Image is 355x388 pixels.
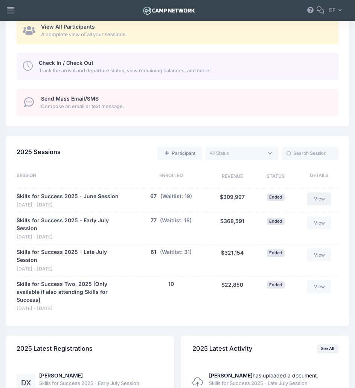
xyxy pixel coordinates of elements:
[210,217,255,241] div: $368,591
[282,147,338,160] input: Search Session
[17,148,61,156] span: 2025 Sessions
[160,217,192,225] button: (Waitlist: 18)
[17,234,129,241] span: [DATE] - [DATE]
[41,31,330,38] span: A complete view of all your sessions.
[41,23,95,30] span: View All Participants
[17,266,129,273] span: [DATE] - [DATE]
[307,217,331,229] a: View
[17,305,129,312] span: [DATE] - [DATE]
[209,380,318,387] span: Skills for Success 2025 - Late July Session
[255,172,297,181] div: Status
[267,218,285,225] span: Ended
[150,192,157,200] button: 67
[210,192,255,209] div: $309,997
[210,280,255,312] div: $22,850
[39,380,139,387] span: Skills for Success 2025 - Early July Session
[151,217,157,225] button: 77
[39,60,93,66] span: Check In / Check Out
[17,172,133,181] div: Session
[17,192,119,200] a: Skills for Success 2025 - June Session
[209,372,253,379] strong: [PERSON_NAME]
[160,248,192,256] button: (Waitlist: 31)
[317,344,338,353] a: See All
[210,150,263,157] textarea: Search
[17,217,129,232] a: Skills for Success 2025 - Early July Session
[307,192,331,205] a: View
[307,248,331,261] a: View
[17,202,119,209] span: [DATE] - [DATE]
[210,248,255,272] div: $321,154
[142,5,196,16] img: Logo
[324,2,349,19] button: EF
[39,67,330,75] span: Track the arrival and departure status, view remaining balances, and more.
[133,172,210,181] div: Enrolled
[160,192,192,200] button: (Waitlist: 19)
[209,372,318,379] a: [PERSON_NAME]has uploaded a document.
[168,280,174,288] button: 10
[17,380,35,386] a: DX
[41,95,99,102] span: Send Mass Email/SMS
[297,172,338,181] div: Details
[267,281,285,289] span: Ended
[151,248,156,256] button: 61
[39,372,83,379] a: [PERSON_NAME]
[17,280,129,304] a: Skills for Success Two, 2025 [Only available if also attending Skills for Success]
[17,17,338,44] a: View All Participants A complete view of all your sessions.
[210,172,255,181] div: Revenue
[17,248,129,264] a: Skills for Success 2025 - Late July Session
[3,2,18,19] div: Show aside menu
[17,338,93,359] h4: 2025 Latest Registrations
[267,249,285,257] span: Ended
[192,338,253,359] h4: 2025 Latest Activity
[267,194,285,201] span: Ended
[17,53,338,80] a: Check In / Check Out Track the arrival and departure status, view remaining balances, and more.
[307,280,331,293] a: View
[329,6,336,14] span: EF
[41,103,330,110] span: Compose an email or text message.
[157,147,202,160] a: Add a new manual registration
[17,89,338,116] a: Send Mass Email/SMS Compose an email or text message.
